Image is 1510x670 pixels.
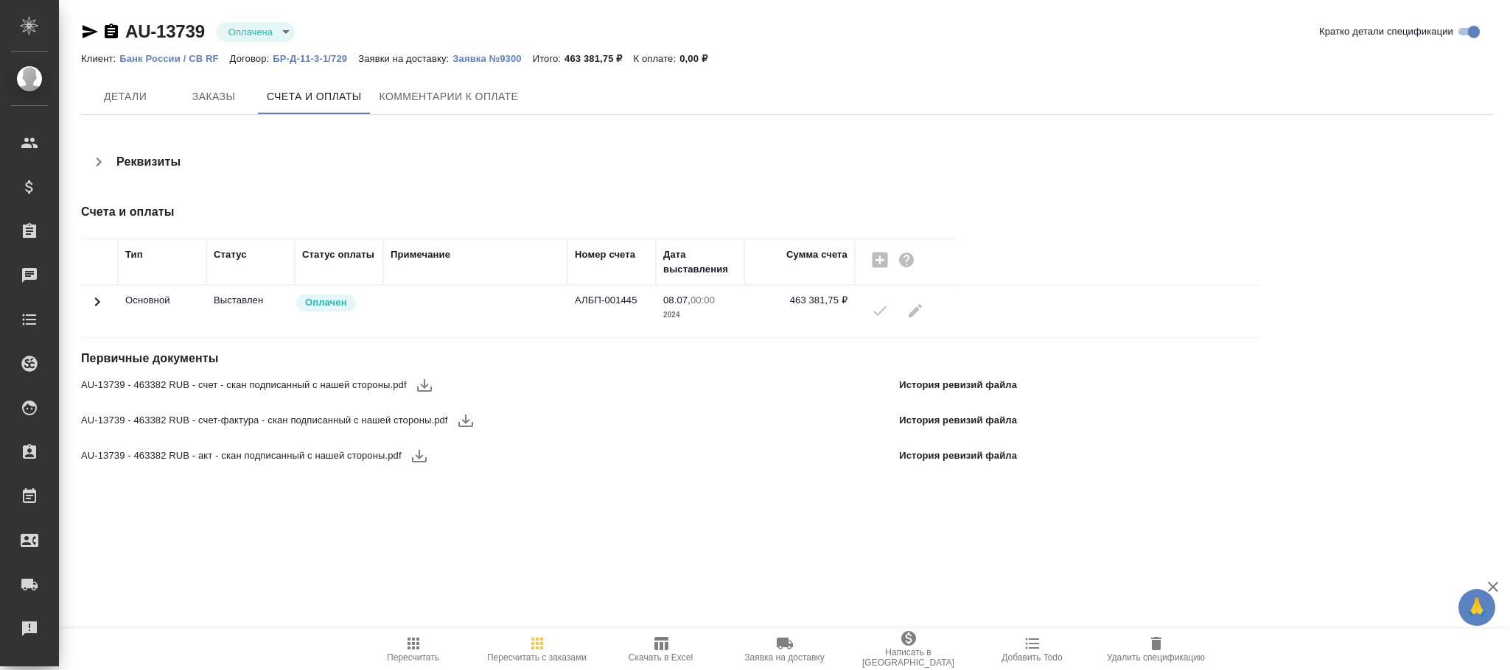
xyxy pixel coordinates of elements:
[125,21,205,41] a: AU-13739
[679,53,719,64] p: 0,00 ₽
[1464,592,1489,623] span: 🙏
[1319,24,1453,39] span: Кратко детали спецификации
[267,88,362,106] span: Счета и оплаты
[663,247,737,277] div: Дата выставления
[273,52,358,64] a: БР-Д-11-3-1/729
[214,247,247,262] div: Статус
[380,88,519,106] span: Комментарии к оплате
[116,153,181,171] h4: Реквизиты
[633,53,679,64] p: К оплате:
[533,53,564,64] p: Итого:
[899,448,1017,463] p: История ревизий файла
[224,26,277,38] button: Оплачена
[663,295,691,306] p: 08.07,
[302,247,374,262] div: Статус оплаты
[1458,589,1495,626] button: 🙏
[81,53,119,64] p: Клиент:
[567,286,656,337] td: АЛБП-001445
[452,53,532,64] p: Заявка №9300
[575,247,635,262] div: Номер счета
[118,286,206,337] td: Основной
[81,413,448,428] span: AU-13739 - 463382 RUB - счет-фактура - скан подписанный с нашей стороны.pdf
[305,295,347,310] p: Оплачен
[786,247,847,262] div: Сумма счета
[358,53,452,64] p: Заявки на доставку:
[273,53,358,64] p: БР-Д-11-3-1/729
[663,308,737,322] p: 2024
[899,378,1017,392] p: История ревизий файла
[178,88,249,106] span: Заказы
[452,52,532,66] button: Заявка №9300
[81,350,1023,367] h4: Первичные документы
[119,52,229,64] a: Банк России / CB RF
[81,448,402,463] span: AU-13739 - 463382 RUB - акт - скан подписанный с нашей стороны.pdf
[81,378,407,392] span: AU-13739 - 463382 RUB - счет - скан подписанный с нашей стороны.pdf
[391,247,450,262] div: Примечание
[744,286,855,337] td: 463 381,75 ₽
[102,23,120,40] button: Скопировать ссылку
[125,247,143,262] div: Тип
[564,53,633,64] p: 463 381,75 ₽
[899,413,1017,428] p: История ревизий файла
[81,203,1023,221] h4: Счета и оплаты
[217,22,295,42] div: Оплачена
[90,88,161,106] span: Детали
[691,295,715,306] p: 00:00
[81,23,99,40] button: Скопировать ссылку для ЯМессенджера
[230,53,273,64] p: Договор:
[88,302,106,313] span: Toggle Row Expanded
[214,293,287,308] p: Все изменения в спецификации заблокированы
[119,53,229,64] p: Банк России / CB RF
